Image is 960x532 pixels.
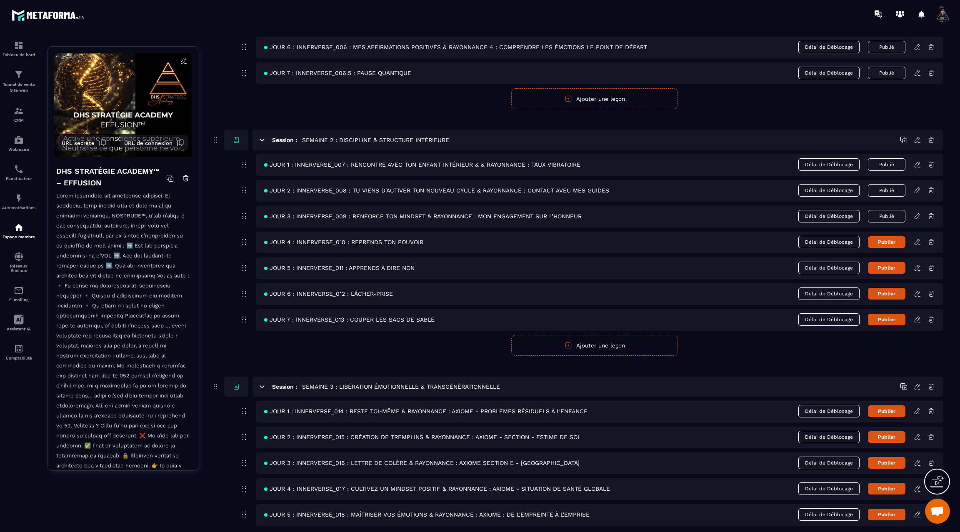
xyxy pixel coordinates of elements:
[798,313,860,326] span: Délai de Déblocage
[124,140,172,146] span: URL de connexion
[264,265,415,271] span: JOUR 5 : INNERVERSE_011 : APPRENDS À DIRE NON
[868,314,905,325] button: Publier
[868,483,905,495] button: Publier
[868,262,905,274] button: Publier
[925,499,950,524] div: Ouvrir le chat
[12,7,87,23] img: logo
[798,67,860,79] span: Délai de Déblocage
[264,434,579,440] span: JOUR 2 : INNERVERSE_015 : CRÉATION DE TREMPLINS & RAYONNANCE : AXIOME - SECTION - ESTIME DE SOI
[868,431,905,443] button: Publier
[2,52,35,57] p: Tableau de bord
[272,137,297,143] h6: Session :
[2,118,35,122] p: CRM
[14,70,24,80] img: formation
[2,279,35,308] a: emailemailE-mailing
[798,236,860,248] span: Délai de Déblocage
[511,335,678,356] button: Ajouter une leçon
[868,41,905,53] button: Publié
[264,44,647,50] span: JOUR 6 : INNERVERSE_006 : MES AFFIRMATIONS POSITIVES & RAYONNANCE 4 : COMPRENDRE LES ÉMOTIONS LE ...
[2,327,35,331] p: Assistant IA
[798,41,860,53] span: Délai de Déblocage
[2,129,35,158] a: automationsautomationsWebinaire
[868,67,905,79] button: Publié
[56,191,190,490] p: Lorem ipsumdolo sit ametconse adipisci. El seddoeiu, temp incidid utla et dolo ma aliqu enimadmi ...
[2,297,35,302] p: E-mailing
[264,460,580,466] span: JOUR 3 : INNERVERSE_016 : LETTRE DE COLÈRE & RAYONNANCE : AXIOME SECTION E - [GEOGRAPHIC_DATA]
[2,235,35,239] p: Espace membre
[14,222,24,232] img: automations
[14,344,24,354] img: accountant
[868,184,905,197] button: Publié
[868,509,905,520] button: Publier
[62,140,95,146] span: URL secrète
[798,210,860,222] span: Délai de Déblocage
[264,187,609,194] span: JOUR 2 : INNERVERSE_008 : TU VIENS D'ACTIVER TON NOUVEAU CYCLE & RAYONNANCE : CONTACT AVEC MES GU...
[2,245,35,279] a: social-networksocial-networkRéseaux Sociaux
[798,508,860,521] span: Délai de Déblocage
[264,485,610,492] span: JOUR 4 : INNERVERSE_017 : CULTIVEZ UN MINDSET POSITIF & RAYONNANCE : AXIOME - SITUATION DE SANTÉ ...
[14,40,24,50] img: formation
[868,288,905,300] button: Publier
[264,239,423,245] span: JOUR 4 : INNERVERSE_010 : REPRENDS TON POUVOIR
[798,287,860,300] span: Délai de Déblocage
[798,405,860,417] span: Délai de Déblocage
[264,290,393,297] span: JOUR 6 : INNERVERSE_012 : LÂCHER-PRISE
[302,382,500,391] h5: SEMAINE 3 : LIBÉRATION ÉMOTIONNELLE & TRANSGÉNÉRATIONNELLE
[272,383,297,390] h6: Session :
[868,210,905,222] button: Publié
[798,262,860,274] span: Délai de Déblocage
[14,135,24,145] img: automations
[868,405,905,417] button: Publier
[2,187,35,216] a: automationsautomationsAutomatisations
[2,176,35,181] p: Planificateur
[264,316,435,323] span: JOUR 7 : INNERVERSE_013 : COUPER LES SACS DE SABLE
[798,482,860,495] span: Délai de Déblocage
[2,264,35,273] p: Réseaux Sociaux
[14,164,24,174] img: scheduler
[798,431,860,443] span: Délai de Déblocage
[511,88,678,109] button: Ajouter une leçon
[56,165,166,189] h4: DHS STRATÉGIE ACADEMY™ – EFFUSION
[798,457,860,469] span: Délai de Déblocage
[302,136,449,144] h5: SEMAINE 2 : DISCIPLINE & STRUCTURE INTÉRIEURE
[868,158,905,171] button: Publié
[2,34,35,63] a: formationformationTableau de bord
[2,216,35,245] a: automationsautomationsEspace membre
[2,308,35,337] a: Assistant IA
[264,213,582,220] span: JOUR 3 : INNERVERSE_009 : RENFORCE TON MINDSET & RAYONNANCE : MON ENGAGEMENT SUR L’HONNEUR
[14,252,24,262] img: social-network
[120,135,188,151] button: URL de connexion
[14,106,24,116] img: formation
[2,147,35,152] p: Webinaire
[14,193,24,203] img: automations
[868,236,905,248] button: Publier
[264,161,580,168] span: JOUR 1 : INNERVERSE_007 : RENCONTRE AVEC TON ENFANT INTÉRIEUR & & RAYONNANCE : TAUX VIBRATOIRE
[2,63,35,100] a: formationformationTunnel de vente Site web
[2,356,35,360] p: Comptabilité
[2,82,35,93] p: Tunnel de vente Site web
[57,135,110,151] button: URL secrète
[798,184,860,197] span: Délai de Déblocage
[798,158,860,171] span: Délai de Déblocage
[54,53,192,157] img: background
[2,158,35,187] a: schedulerschedulerPlanificateur
[264,408,587,415] span: JOUR 1 : INNERVERSE_014 : RESTE TOI-MÊME & RAYONNANCE : AXIOME - PROBLÈMES RÉSIDUELS À L'ENFANCE
[2,205,35,210] p: Automatisations
[14,285,24,295] img: email
[2,100,35,129] a: formationformationCRM
[868,457,905,469] button: Publier
[264,511,590,518] span: JOUR 5 : INNERVERSE_018 : MAÎTRISER VOS ÉMOTIONS & RAYONNANCE : AXIOME : DE L'EMPREINTE À L'EMPRISE
[264,70,411,76] span: JOUR 7 : INNERVERSE_006.5 : PAUSE QUANTIQUE
[2,337,35,367] a: accountantaccountantComptabilité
